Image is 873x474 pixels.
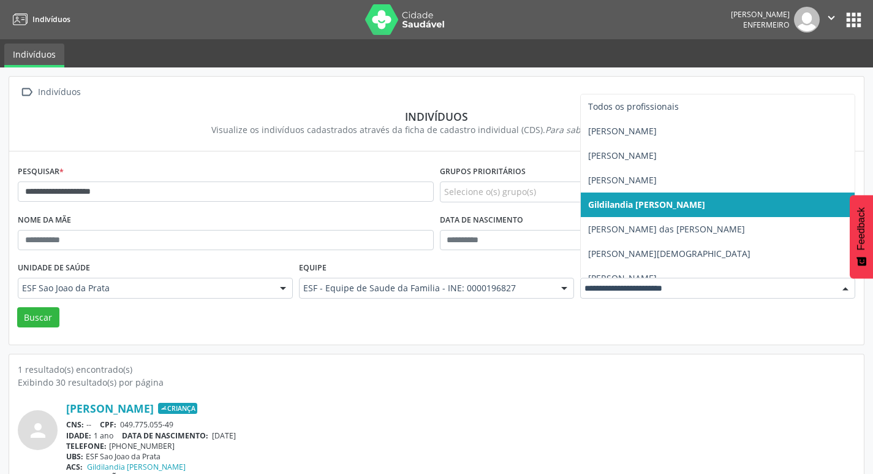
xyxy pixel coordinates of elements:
[36,83,83,101] div: Indivíduos
[66,462,83,472] span: ACS:
[27,419,49,442] i: person
[120,419,173,430] span: 049.775.055-49
[18,259,90,278] label: Unidade de saúde
[588,272,657,284] span: [PERSON_NAME]
[66,451,83,462] span: UBS:
[22,282,268,294] span: ESF Sao Joao da Prata
[17,307,59,328] button: Buscar
[32,14,70,25] span: Indivíduos
[18,83,83,101] a:  Indivíduos
[18,83,36,101] i: 
[850,195,873,278] button: Feedback - Mostrar pesquisa
[4,44,64,67] a: Indivíduos
[545,124,662,136] i: Para saber mais,
[303,282,549,294] span: ESF - Equipe de Saude da Familia - INE: 0000196827
[66,419,84,430] span: CNS:
[18,162,64,182] label: Pesquisar
[66,441,107,451] span: TELEFONE:
[588,223,745,235] span: [PERSON_NAME] das [PERSON_NAME]
[26,110,847,123] div: Indivíduos
[743,20,790,30] span: Enfermeiro
[26,123,847,136] div: Visualize os indivíduos cadastrados através da ficha de cadastro individual (CDS).
[820,7,843,32] button: 
[66,430,855,441] div: 1 ano
[856,207,867,250] span: Feedback
[158,403,197,414] span: Criança
[794,7,820,32] img: img
[588,125,657,137] span: [PERSON_NAME]
[100,419,116,430] span: CPF:
[66,402,154,415] a: [PERSON_NAME]
[18,376,855,389] div: Exibindo 30 resultado(s) por página
[87,462,186,472] a: Gildilandia [PERSON_NAME]
[66,430,91,441] span: IDADE:
[299,259,327,278] label: Equipe
[731,9,790,20] div: [PERSON_NAME]
[444,185,536,198] span: Selecione o(s) grupo(s)
[66,419,855,430] div: --
[588,101,679,112] span: Todos os profissionais
[122,430,208,441] span: DATA DE NASCIMENTO:
[18,363,855,376] div: 1 resultado(s) encontrado(s)
[588,174,657,186] span: [PERSON_NAME]
[66,451,855,462] div: ESF Sao Joao da Prata
[588,199,705,210] span: Gildilandia [PERSON_NAME]
[18,211,71,230] label: Nome da mãe
[440,162,526,182] label: Grupos prioritários
[588,150,657,161] span: [PERSON_NAME]
[66,441,855,451] div: [PHONE_NUMBER]
[825,11,838,25] i: 
[588,248,750,259] span: [PERSON_NAME][DEMOGRAPHIC_DATA]
[212,430,236,441] span: [DATE]
[9,9,70,29] a: Indivíduos
[440,211,523,230] label: Data de nascimento
[843,9,864,31] button: apps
